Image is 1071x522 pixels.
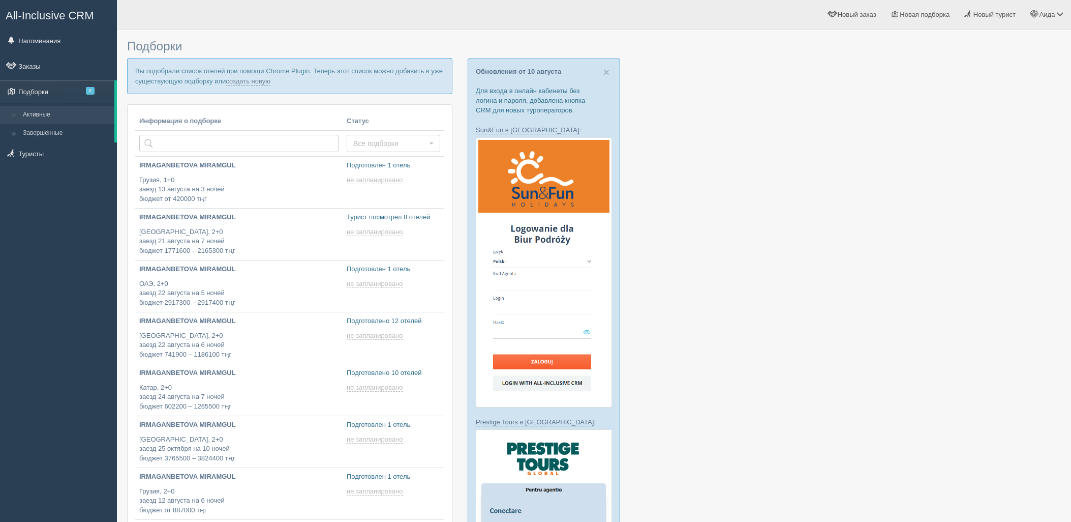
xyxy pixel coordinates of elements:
[135,112,343,131] th: Информация о подборке
[1,1,116,28] a: All-Inclusive CRM
[347,384,405,392] a: не запланировано
[6,9,94,22] span: All-Inclusive CRM
[347,332,403,340] span: не запланировано
[347,135,440,152] button: Все подборки
[139,331,339,360] p: [GEOGRAPHIC_DATA], 2+0 заезд 22 августа на 6 ночей бюджет 741900 – 1186100 тңг
[135,468,343,519] a: IRMAGANBETOVA MIRAMGUL Грузия, 2+0заезд 12 августа на 6 ночейбюджет от 887000 тңг
[18,124,114,142] a: Завершённые
[139,472,339,482] p: IRMAGANBETOVA MIRAMGUL
[226,77,270,85] a: создать новую
[135,312,343,364] a: IRMAGANBETOVA MIRAMGUL [GEOGRAPHIC_DATA], 2+0заезд 22 августа на 6 ночейбюджет 741900 – 1186100 тңг
[139,316,339,326] p: IRMAGANBETOVA MIRAMGUL
[476,137,612,408] img: sun-fun-%D0%BB%D0%BE%D0%B3%D1%96%D0%BD-%D1%87%D0%B5%D1%80%D0%B5%D0%B7-%D1%81%D1%80%D0%BC-%D0%B4%D...
[347,265,440,274] p: Подготовлен 1 отель
[135,260,343,312] a: IRMAGANBETOVA MIRAMGUL ОАЭ, 2+0заезд 22 августа на 5 ночейбюджет 2917300 – 2917400 тңг
[139,383,339,412] p: Катар, 2+0 заезд 24 августа на 7 ночей бюджет 602200 – 1265500 тңг
[86,87,95,95] span: 2
[347,487,405,496] a: не запланировано
[476,417,612,427] p: :
[347,280,405,288] a: не запланировано
[347,213,440,222] p: Турист посмотрел 8 отелей
[900,11,950,18] span: Новая подборка
[347,384,403,392] span: не запланировано
[603,67,609,77] button: Close
[347,280,403,288] span: не запланировано
[476,418,594,426] a: Prestige Tours в [GEOGRAPHIC_DATA]
[476,86,612,115] p: Для входа в онлайн кабинеты без логина и пароля, добавлена кнопка CRM для новых туроператоров.
[347,436,403,444] span: не запланировано
[135,209,343,260] a: IRMAGANBETOVA MIRAMGUL [GEOGRAPHIC_DATA], 2+0заезд 21 августа на 7 ночейбюджет 1771600 – 2165300 тңг
[139,176,339,204] p: Грузия, 1+0 заезд 13 августа на 3 ночей бюджет от 420000 тңг
[1039,11,1055,18] span: Аида
[139,435,339,463] p: [GEOGRAPHIC_DATA], 2+0 заезд 25 октября на 10 ночей бюджет 3765500 – 3824400 тңг
[139,213,339,222] p: IRMAGANBETOVA MIRAMGUL
[347,316,440,326] p: Подготовлено 12 отелей
[127,58,452,94] p: Вы подобрали список отелей при помощи Chrome Plugin. Теперь этот список можно добавить в уже суще...
[347,332,405,340] a: не запланировано
[139,265,339,274] p: IRMAGANBETOVA MIRAMGUL
[476,68,561,75] a: Обновления от 10 августа
[347,436,405,444] a: не запланировано
[838,11,876,18] span: Новый заказ
[347,161,440,170] p: Подготовлен 1 отель
[139,420,339,430] p: IRMAGANBETOVA MIRAMGUL
[603,66,609,78] span: ×
[127,39,182,53] span: Подборки
[476,125,612,135] p: :
[135,364,343,416] a: IRMAGANBETOVA MIRAMGUL Катар, 2+0заезд 24 августа на 7 ночейбюджет 602200 – 1265500 тңг
[353,138,427,149] span: Все подборки
[347,472,440,482] p: Подготовлен 1 отель
[476,126,579,134] a: Sun&Fun в [GEOGRAPHIC_DATA]
[347,368,440,378] p: Подготовлено 10 отелей
[139,227,339,256] p: [GEOGRAPHIC_DATA], 2+0 заезд 21 августа на 7 ночей бюджет 1771600 – 2165300 тңг
[139,279,339,308] p: ОАЭ, 2+0 заезд 22 августа на 5 ночей бюджет 2917300 – 2917400 тңг
[135,416,343,468] a: IRMAGANBETOVA MIRAMGUL [GEOGRAPHIC_DATA], 2+0заезд 25 октября на 10 ночейбюджет 3765500 – 3824400...
[18,106,114,124] a: Активные
[347,176,403,184] span: не запланировано
[343,112,444,131] th: Статус
[135,157,343,208] a: IRMAGANBETOVA MIRAMGUL Грузия, 1+0заезд 13 августа на 3 ночейбюджет от 420000 тңг
[347,228,403,236] span: не запланировано
[973,11,1016,18] span: Новый турист
[347,228,405,236] a: не запланировано
[139,161,339,170] p: IRMAGANBETOVA MIRAMGUL
[139,135,339,152] input: Поиск по стране или туристу
[347,487,403,496] span: не запланировано
[347,176,405,184] a: не запланировано
[139,487,339,515] p: Грузия, 2+0 заезд 12 августа на 6 ночей бюджет от 887000 тңг
[347,420,440,430] p: Подготовлен 1 отель
[139,368,339,378] p: IRMAGANBETOVA MIRAMGUL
